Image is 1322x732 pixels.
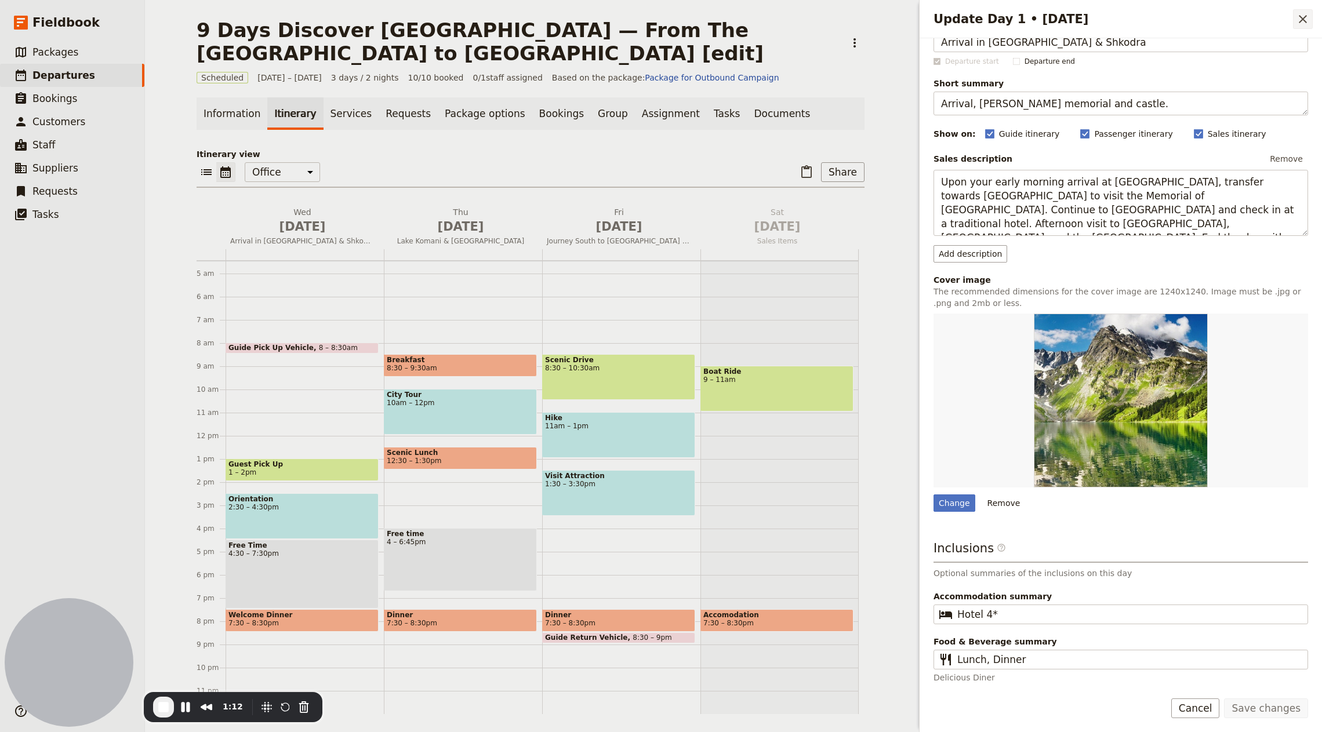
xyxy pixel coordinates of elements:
span: ​ [997,543,1006,552]
a: Assignment [635,97,707,130]
div: 6 am [197,292,226,301]
span: Bookings [32,93,77,104]
input: Accommodation summary​ [957,607,1301,621]
span: Guest Pick Up [228,460,376,468]
div: Dinner7:30 – 8:30pm [542,609,695,632]
span: 4:30 – 7:30pm [228,549,376,558]
span: Scenic Lunch [387,449,534,457]
button: Save changes [1224,698,1308,718]
div: 2 pm [197,478,226,487]
button: Thu [DATE]Lake Komani & [GEOGRAPHIC_DATA] [384,206,542,249]
div: 9 am [197,362,226,371]
span: Customers [32,116,85,128]
span: Orientation [228,495,376,503]
span: 7:30 – 8:30pm [228,619,279,627]
div: Guest Pick Up1 – 2pm [226,458,379,481]
span: City Tour [387,391,534,399]
div: 7 pm [197,593,226,603]
div: Guide Pick Up Vehicle8 – 8:30am [226,343,379,354]
p: Optional summaries of the inclusions on this day [934,567,1308,579]
div: 9 pm [197,640,226,649]
div: Boat Ride9 – 11amAccomodation7:30 – 8:30pm [700,158,859,714]
div: Free time4 – 6:45pm [384,528,537,591]
span: Departure end [1025,57,1075,66]
button: Actions [845,33,865,53]
span: Suppliers [32,162,78,174]
input: Food & Beverage summary​ [957,653,1301,667]
input: Day title [934,32,1308,52]
button: Add description [934,245,1007,263]
a: Bookings [532,97,591,130]
span: Breakfast [387,356,534,364]
span: Accommodation summary [934,591,1308,602]
span: 0 / 1 staff assigned [473,72,542,83]
span: Visit Attraction [545,472,692,480]
a: Services [324,97,379,130]
div: Free Time4:30 – 7:30pm [226,540,379,609]
div: Scenic Drive8:30 – 10:30am [542,354,695,400]
span: 9 – 11am [703,376,851,384]
h2: Sat [705,206,849,235]
span: Free Time [228,541,376,549]
a: Package options [438,97,532,130]
div: 5 am [197,269,226,278]
span: ​ [939,653,953,667]
div: 3 pm [197,501,226,510]
span: Free time [387,530,534,538]
span: Sales itinerary [1208,128,1266,140]
span: ​ [997,543,1006,557]
div: 11 pm [197,686,226,695]
div: 11 am [197,408,226,417]
p: Delicious Diner [934,672,1308,683]
button: Sat [DATE]Sales Items [700,206,859,249]
div: City Tour10am – 12pm [384,389,537,435]
div: 12 pm [197,431,226,440]
span: 8 – 8:30am [319,344,358,352]
div: Dinner7:30 – 8:30pm [384,609,537,632]
button: List view [197,162,216,182]
div: Visit Attraction1:30 – 3:30pm [542,470,695,516]
h1: 9 Days Discover [GEOGRAPHIC_DATA] — From The [GEOGRAPHIC_DATA] to [GEOGRAPHIC_DATA] [edit] [197,19,838,65]
span: Food & Beverage summary [934,636,1308,647]
button: Remove [1265,150,1308,167]
span: Based on the package: [552,72,779,83]
span: 12:30 – 1:30pm [387,457,441,465]
p: Itinerary view [197,148,865,160]
div: Breakfast8:30 – 9:30amCity Tour10am – 12pmScenic Lunch12:30 – 1:30pmFree time4 – 6:45pmDinner7:30... [384,158,542,714]
span: 7:30 – 8:30pm [703,619,754,627]
span: [DATE] [230,218,375,235]
span: Short summary [934,78,1308,89]
span: Departure start [945,57,999,66]
span: 8:30 – 9pm [633,633,672,642]
span: Passenger itinerary [1094,128,1172,140]
span: 10am – 12pm [387,399,534,407]
p: The recommended dimensions for the cover image are 1240x1240. Image must be .jpg or .png and 2mb ... [934,286,1308,309]
span: Scheduled [197,72,248,83]
span: Departures [32,70,95,81]
a: Itinerary [267,97,323,130]
div: 7 am [197,315,226,325]
span: Packages [32,46,78,58]
textarea: Short summary [934,92,1308,115]
div: Welcome Dinner7:30 – 8:30pm [226,609,379,632]
div: Accomodation7:30 – 8:30pm [700,609,854,632]
a: Requests [379,97,438,130]
button: Paste itinerary item [797,162,816,182]
span: Staff [32,139,56,151]
span: Guide Return Vehicle [545,633,633,642]
span: 7:30 – 8:30pm [387,619,437,627]
button: Share [821,162,865,182]
h3: Inclusions [934,540,1308,563]
span: 1 – 2pm [228,468,256,476]
span: 8:30 – 9:30am [387,364,437,372]
span: Guide Pick Up Vehicle [228,344,319,352]
a: Tasks [707,97,747,130]
button: Wed [DATE]Arrival in [GEOGRAPHIC_DATA] & Shkodra [226,206,384,249]
img: https://d33jgr8dhgav85.cloudfront.net/5fbf41b41c00dd19b4789d93/68b1445ba0420423ef211599?Expires=1... [1034,314,1208,487]
span: [DATE] [705,218,849,235]
span: [DATE] [547,218,691,235]
div: 6 pm [197,570,226,580]
span: Accomodation [703,611,851,619]
div: Orientation2:30 – 4:30pm [226,493,379,539]
div: Hike11am – 1pm [542,412,695,458]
